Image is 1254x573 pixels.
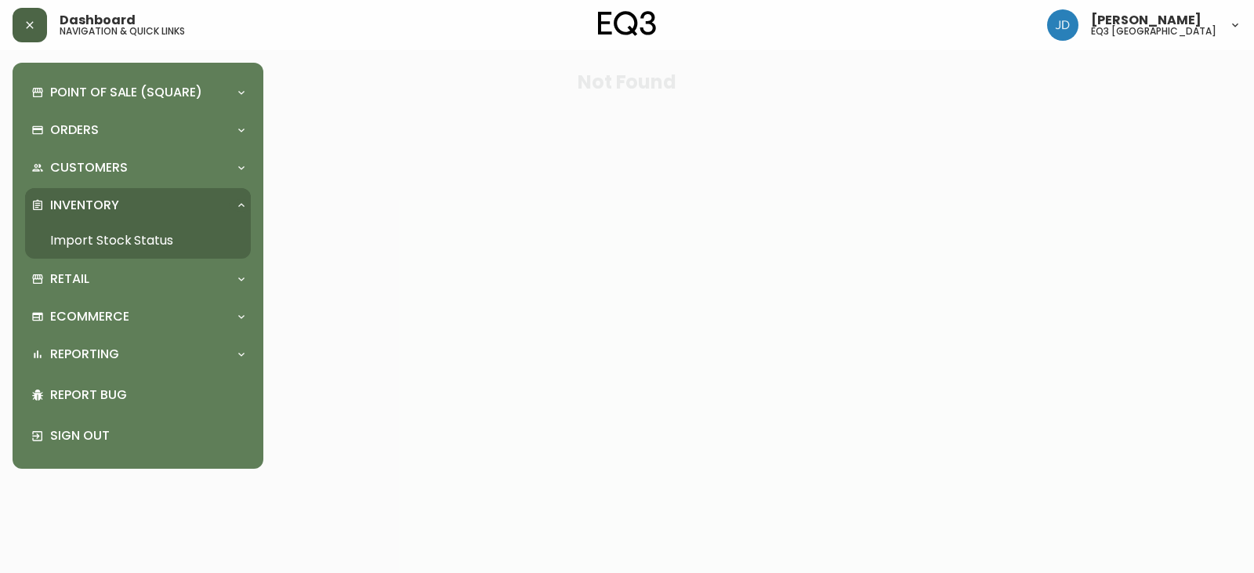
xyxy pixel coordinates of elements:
[1047,9,1078,41] img: 7c567ac048721f22e158fd313f7f0981
[50,121,99,139] p: Orders
[25,375,251,415] div: Report Bug
[60,27,185,36] h5: navigation & quick links
[50,427,245,444] p: Sign Out
[50,308,129,325] p: Ecommerce
[50,346,119,363] p: Reporting
[60,14,136,27] span: Dashboard
[50,386,245,404] p: Report Bug
[50,84,202,101] p: Point of Sale (Square)
[25,151,251,185] div: Customers
[598,11,656,36] img: logo
[50,270,89,288] p: Retail
[25,415,251,456] div: Sign Out
[25,299,251,334] div: Ecommerce
[25,337,251,372] div: Reporting
[50,197,119,214] p: Inventory
[1091,27,1216,36] h5: eq3 [GEOGRAPHIC_DATA]
[25,188,251,223] div: Inventory
[1091,14,1201,27] span: [PERSON_NAME]
[25,262,251,296] div: Retail
[25,223,251,259] a: Import Stock Status
[25,75,251,110] div: Point of Sale (Square)
[50,159,128,176] p: Customers
[25,113,251,147] div: Orders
